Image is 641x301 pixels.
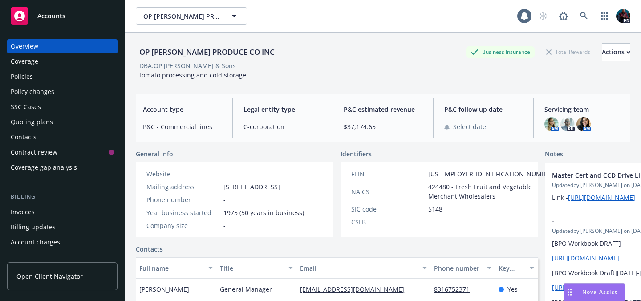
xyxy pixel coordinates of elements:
span: 1975 (50 years in business) [223,208,304,217]
span: 5148 [428,204,442,214]
img: photo [616,9,630,23]
a: 8316752371 [434,285,477,293]
a: Overview [7,39,118,53]
a: SSC Cases [7,100,118,114]
button: Email [296,257,430,279]
a: Accounts [7,4,118,28]
span: Notes [545,149,563,160]
button: Title [216,257,297,279]
a: [URL][DOMAIN_NAME] [552,254,619,262]
span: - [223,195,226,204]
button: Full name [136,257,216,279]
a: [URL][DOMAIN_NAME] [552,283,619,292]
div: Business Insurance [466,46,535,57]
a: Contract review [7,145,118,159]
span: C-corporation [243,122,322,131]
div: Key contact [499,264,524,273]
img: photo [544,117,559,131]
div: Billing updates [11,220,56,234]
div: SSC Cases [11,100,41,114]
a: Billing updates [7,220,118,234]
div: Full name [139,264,203,273]
div: NAICS [351,187,425,196]
span: - [223,221,226,230]
span: [STREET_ADDRESS] [223,182,280,191]
a: Coverage gap analysis [7,160,118,175]
a: Start snowing [534,7,552,25]
a: [EMAIL_ADDRESS][DOMAIN_NAME] [300,285,411,293]
span: tomato processing and cold storage [139,71,246,79]
span: Link - [552,193,635,202]
div: Policy changes [11,85,54,99]
span: P&C estimated revenue [344,105,422,114]
a: Search [575,7,593,25]
span: Identifiers [341,149,372,159]
span: Accounts [37,12,65,20]
div: FEIN [351,169,425,179]
div: Total Rewards [542,46,595,57]
div: Actions [602,44,630,61]
div: Email [300,264,417,273]
div: Billing [7,192,118,201]
button: Key contact [495,257,538,279]
span: [PERSON_NAME] [139,285,189,294]
a: Policies [7,69,118,84]
div: Drag to move [564,284,575,301]
span: Legal entity type [243,105,322,114]
span: P&C - Commercial lines [143,122,222,131]
span: - [428,217,430,227]
a: Policy changes [7,85,118,99]
div: Phone number [146,195,220,204]
button: Phone number [430,257,495,279]
div: Company size [146,221,220,230]
div: Phone number [434,264,481,273]
div: Contract review [11,145,57,159]
button: OP [PERSON_NAME] PRODUCE CO INC [136,7,247,25]
span: Account type [143,105,222,114]
div: Installment plans [11,250,63,264]
div: SIC code [351,204,425,214]
a: Coverage [7,54,118,69]
div: Invoices [11,205,35,219]
div: Contacts [11,130,37,144]
div: Overview [11,39,38,53]
div: Mailing address [146,182,220,191]
div: Account charges [11,235,60,249]
div: CSLB [351,217,425,227]
span: Select date [453,122,486,131]
div: Year business started [146,208,220,217]
span: Open Client Navigator [16,272,83,281]
a: Account charges [7,235,118,249]
a: Contacts [7,130,118,144]
span: [US_EMPLOYER_IDENTIFICATION_NUMBER] [428,169,556,179]
span: P&C follow up date [444,105,523,114]
div: Website [146,169,220,179]
img: photo [560,117,575,131]
img: photo [576,117,591,131]
div: Quoting plans [11,115,53,129]
a: [URL][DOMAIN_NAME] [568,193,635,202]
a: Report a Bug [555,7,572,25]
span: 424480 - Fresh Fruit and Vegetable Merchant Wholesalers [428,182,556,201]
span: Servicing team [544,105,623,114]
button: Actions [602,43,630,61]
a: Contacts [136,244,163,254]
div: DBA: OP [PERSON_NAME] & Sons [139,61,236,70]
span: Nova Assist [582,288,617,296]
div: Policies [11,69,33,84]
div: Coverage gap analysis [11,160,77,175]
a: Installment plans [7,250,118,264]
a: Invoices [7,205,118,219]
button: Nova Assist [564,283,625,301]
span: General Manager [220,285,272,294]
a: Switch app [596,7,613,25]
span: General info [136,149,173,159]
div: Title [220,264,284,273]
a: - [223,170,226,178]
span: $37,174.65 [344,122,422,131]
div: Coverage [11,54,38,69]
a: Quoting plans [7,115,118,129]
span: OP [PERSON_NAME] PRODUCE CO INC [143,12,220,21]
div: OP [PERSON_NAME] PRODUCE CO INC [136,46,278,58]
span: Yes [507,285,518,294]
